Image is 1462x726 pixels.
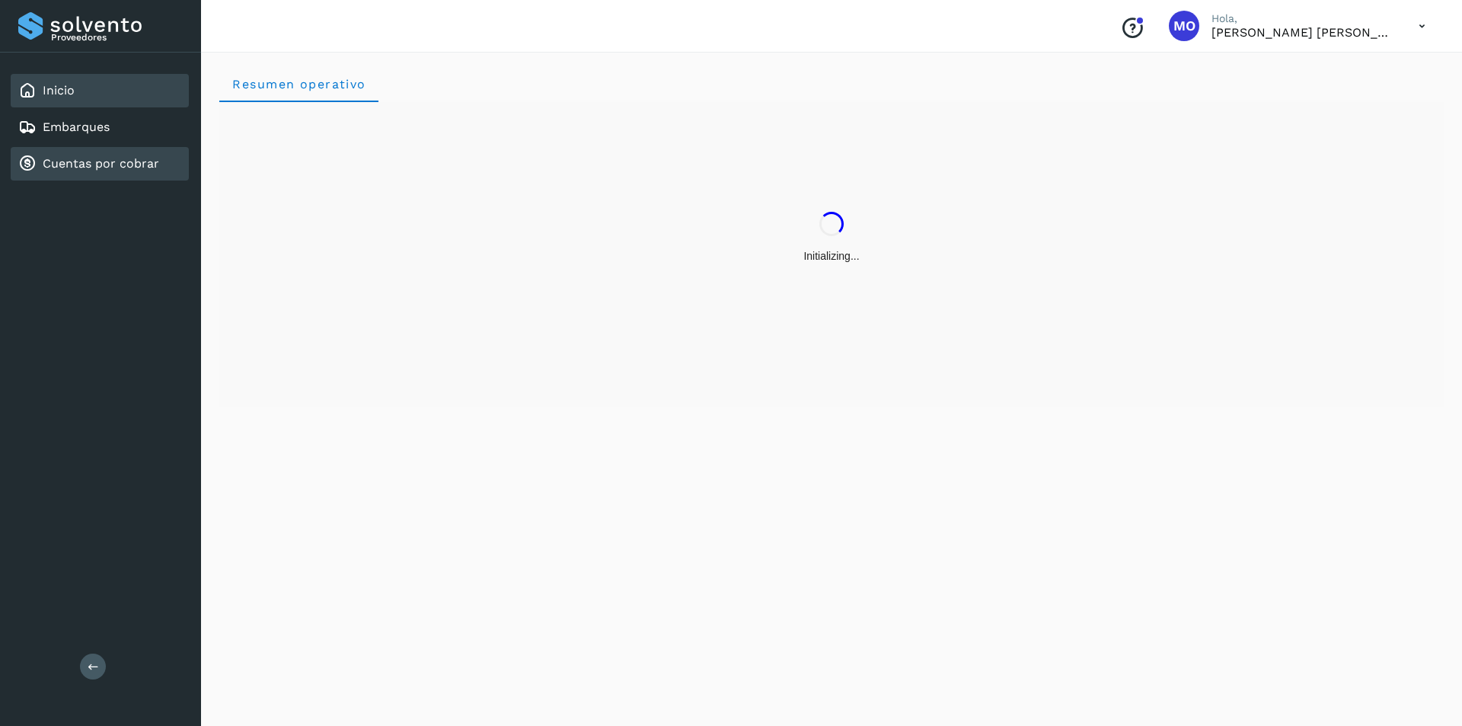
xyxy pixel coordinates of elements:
[11,110,189,144] div: Embarques
[11,147,189,181] div: Cuentas por cobrar
[43,83,75,98] a: Inicio
[51,32,183,43] p: Proveedores
[231,77,366,91] span: Resumen operativo
[1211,25,1394,40] p: Macaria Olvera Camarillo
[43,156,159,171] a: Cuentas por cobrar
[43,120,110,134] a: Embarques
[11,74,189,107] div: Inicio
[1211,12,1394,25] p: Hola,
